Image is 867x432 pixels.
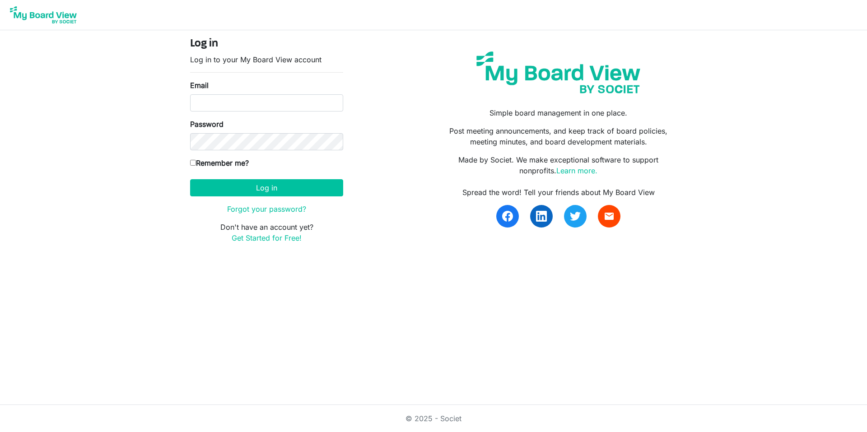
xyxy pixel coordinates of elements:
input: Remember me? [190,160,196,166]
p: Log in to your My Board View account [190,54,343,65]
p: Don't have an account yet? [190,222,343,243]
img: linkedin.svg [536,211,547,222]
div: Spread the word! Tell your friends about My Board View [440,187,677,198]
p: Made by Societ. We make exceptional software to support nonprofits. [440,154,677,176]
img: facebook.svg [502,211,513,222]
img: twitter.svg [570,211,581,222]
label: Remember me? [190,158,249,168]
label: Email [190,80,209,91]
img: My Board View Logo [7,4,79,26]
h4: Log in [190,37,343,51]
a: © 2025 - Societ [406,414,461,423]
a: Forgot your password? [227,204,306,214]
a: Learn more. [556,166,597,175]
p: Simple board management in one place. [440,107,677,118]
p: Post meeting announcements, and keep track of board policies, meeting minutes, and board developm... [440,125,677,147]
button: Log in [190,179,343,196]
img: my-board-view-societ.svg [470,45,647,100]
span: email [604,211,615,222]
a: email [598,205,620,228]
a: Get Started for Free! [232,233,302,242]
label: Password [190,119,224,130]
